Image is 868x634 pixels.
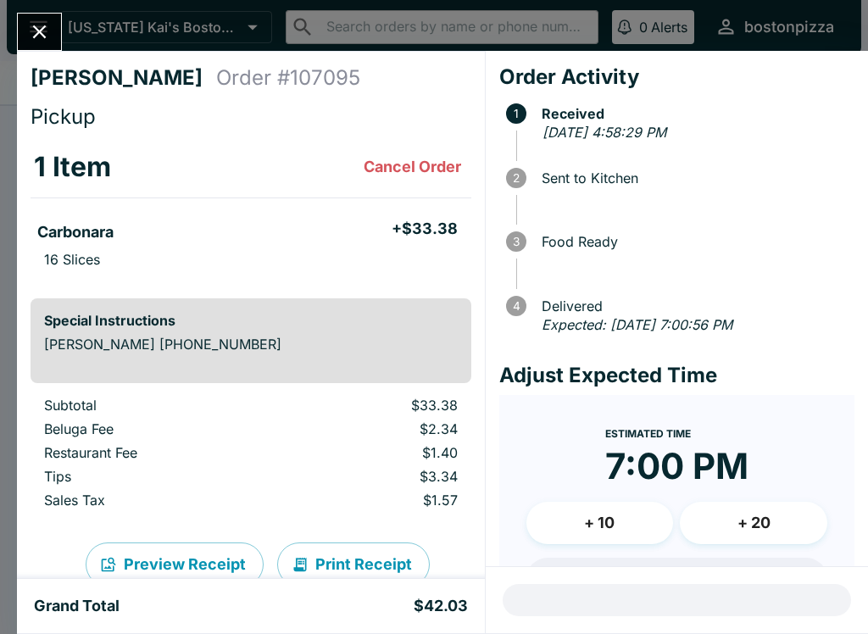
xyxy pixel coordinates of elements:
[44,420,264,437] p: Beluga Fee
[605,444,748,488] time: 7:00 PM
[44,397,264,414] p: Subtotal
[513,235,520,248] text: 3
[44,251,100,268] p: 16 Slices
[34,150,111,184] h3: 1 Item
[18,14,61,50] button: Close
[605,427,691,440] span: Estimated Time
[31,397,471,515] table: orders table
[291,397,457,414] p: $33.38
[542,124,666,141] em: [DATE] 4:58:29 PM
[277,542,430,587] button: Print Receipt
[533,234,854,249] span: Food Ready
[44,312,458,329] h6: Special Instructions
[31,104,96,129] span: Pickup
[44,444,264,461] p: Restaurant Fee
[414,596,468,616] h5: $42.03
[291,420,457,437] p: $2.34
[291,444,457,461] p: $1.40
[34,596,120,616] h5: Grand Total
[513,171,520,185] text: 2
[499,363,854,388] h4: Adjust Expected Time
[44,468,264,485] p: Tips
[542,316,732,333] em: Expected: [DATE] 7:00:56 PM
[499,64,854,90] h4: Order Activity
[533,170,854,186] span: Sent to Kitchen
[357,150,468,184] button: Cancel Order
[533,298,854,314] span: Delivered
[44,336,458,353] p: [PERSON_NAME] [PHONE_NUMBER]
[31,65,216,91] h4: [PERSON_NAME]
[291,492,457,509] p: $1.57
[526,502,674,544] button: + 10
[533,106,854,121] span: Received
[216,65,360,91] h4: Order # 107095
[291,468,457,485] p: $3.34
[31,136,471,285] table: orders table
[512,299,520,313] text: 4
[86,542,264,587] button: Preview Receipt
[680,502,827,544] button: + 20
[392,219,458,239] h5: + $33.38
[514,107,519,120] text: 1
[37,222,114,242] h5: Carbonara
[44,492,264,509] p: Sales Tax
